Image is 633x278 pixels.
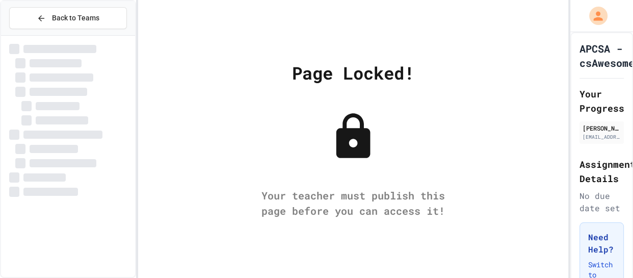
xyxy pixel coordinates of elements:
[578,4,610,28] div: My Account
[52,13,99,23] span: Back to Teams
[251,188,455,218] div: Your teacher must publish this page before you can access it!
[588,231,615,256] h3: Need Help?
[9,7,127,29] button: Back to Teams
[579,87,624,115] h2: Your Progress
[583,133,621,141] div: [EMAIL_ADDRESS][DOMAIN_NAME]
[583,123,621,133] div: [PERSON_NAME]
[579,190,624,214] div: No due date set
[579,157,624,186] h2: Assignment Details
[292,60,414,86] div: Page Locked!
